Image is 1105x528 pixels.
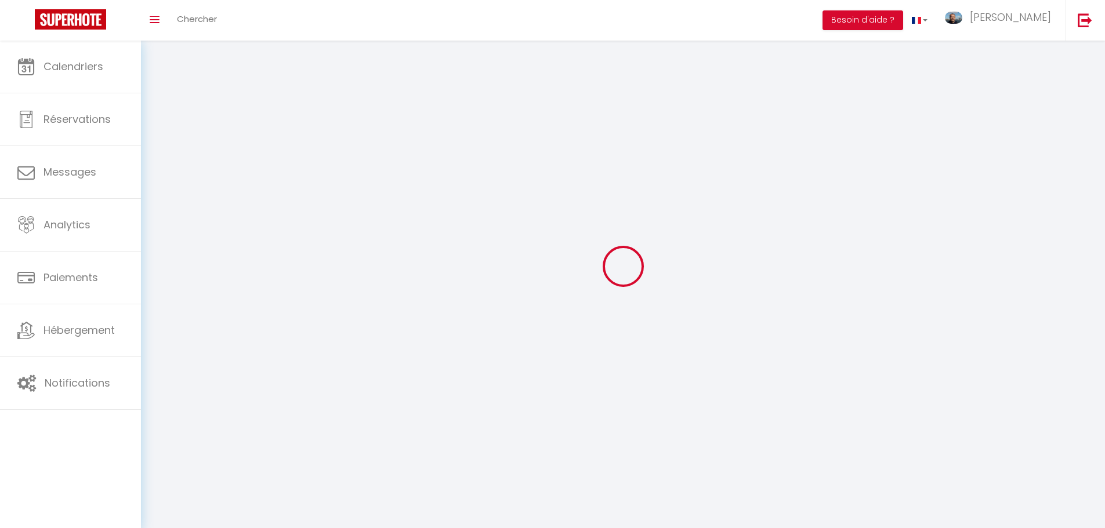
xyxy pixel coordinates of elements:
span: Calendriers [44,59,103,74]
span: [PERSON_NAME] [970,10,1051,24]
img: Super Booking [35,9,106,30]
span: Analytics [44,217,90,232]
img: ... [945,12,962,23]
span: Hébergement [44,323,115,337]
span: Chercher [177,13,217,25]
span: Paiements [44,270,98,285]
span: Notifications [45,376,110,390]
button: Ouvrir le widget de chat LiveChat [9,5,44,39]
img: logout [1078,13,1092,27]
span: Messages [44,165,96,179]
span: Réservations [44,112,111,126]
button: Besoin d'aide ? [823,10,903,30]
